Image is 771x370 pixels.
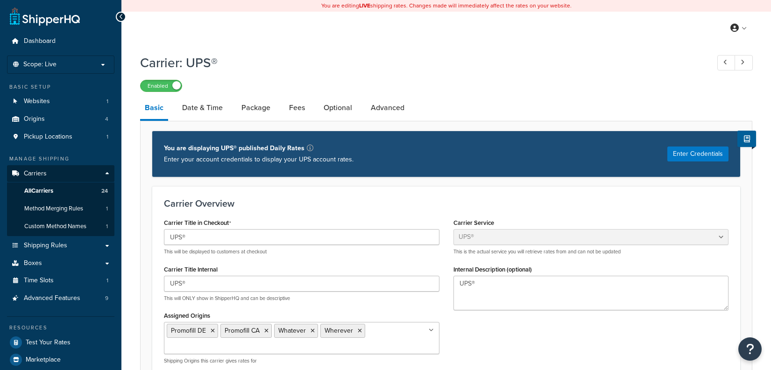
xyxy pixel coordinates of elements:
a: Advanced [366,97,409,119]
div: Basic Setup [7,83,114,91]
span: Custom Method Names [24,223,86,230]
span: Shipping Rules [24,242,67,250]
li: Advanced Features [7,290,114,307]
span: Dashboard [24,37,56,45]
span: Method Merging Rules [24,205,83,213]
a: Pickup Locations1 [7,128,114,146]
span: 1 [106,205,108,213]
p: This will be displayed to customers at checkout [164,248,439,255]
a: Basic [140,97,168,121]
h3: Carrier Overview [164,198,729,209]
a: Advanced Features9 [7,290,114,307]
span: All Carriers [24,187,53,195]
span: Promofill CA [225,326,260,335]
li: Origins [7,111,114,128]
a: Package [237,97,275,119]
li: Websites [7,93,114,110]
label: Internal Description (optional) [453,266,532,273]
span: Pickup Locations [24,133,72,141]
button: Show Help Docs [737,131,756,147]
span: Promofill DE [171,326,206,335]
div: Resources [7,324,114,332]
label: Enabled [141,80,182,91]
a: Boxes [7,255,114,272]
span: Boxes [24,259,42,267]
span: Websites [24,98,50,105]
span: Test Your Rates [26,339,71,347]
a: Dashboard [7,33,114,50]
span: Time Slots [24,277,54,285]
a: AllCarriers24 [7,182,114,200]
p: This is the actual service you will retrieve rates from and can not be updated [453,248,729,255]
a: Shipping Rules [7,237,114,254]
span: Scope: Live [23,61,57,69]
a: Carriers [7,165,114,182]
li: Method Merging Rules [7,200,114,217]
li: Carriers [7,165,114,236]
label: Carrier Title in Checkout [164,219,231,227]
label: Carrier Service [453,219,494,226]
a: Method Merging Rules1 [7,200,114,217]
span: 1 [106,98,108,105]
a: Date & Time [177,97,227,119]
a: Next Record [735,55,753,70]
p: This will ONLY show in ShipperHQ and can be descriptive [164,295,439,302]
a: Marketplace [7,351,114,368]
a: Previous Record [717,55,736,70]
span: 4 [105,115,108,123]
a: Test Your Rates [7,334,114,351]
label: Assigned Origins [164,312,210,319]
span: Advanced Features [24,294,80,302]
span: Carriers [24,170,47,178]
a: Optional [319,97,357,119]
span: 9 [105,294,108,302]
a: Time Slots1 [7,272,114,289]
a: Fees [284,97,310,119]
button: Open Resource Center [738,337,762,361]
span: Marketplace [26,356,61,364]
a: Origins4 [7,111,114,128]
textarea: UPS® [453,276,729,310]
p: You are displaying UPS® published Daily Rates [164,143,354,154]
p: Shipping Origins this carrier gives rates for [164,357,439,364]
span: Origins [24,115,45,123]
a: Custom Method Names1 [7,218,114,235]
div: Manage Shipping [7,155,114,163]
li: Custom Method Names [7,218,114,235]
span: 24 [101,187,108,195]
span: 1 [106,277,108,285]
label: Carrier Title Internal [164,266,218,273]
span: 1 [106,133,108,141]
li: Time Slots [7,272,114,289]
span: Whatever [278,326,306,335]
span: 1 [106,223,108,230]
b: LIVE [359,1,370,10]
span: Wherever [325,326,353,335]
li: Pickup Locations [7,128,114,146]
a: Websites1 [7,93,114,110]
button: Enter Credentials [667,147,729,161]
h1: Carrier: UPS® [140,54,700,72]
p: Enter your account credentials to display your UPS account rates. [164,154,354,165]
